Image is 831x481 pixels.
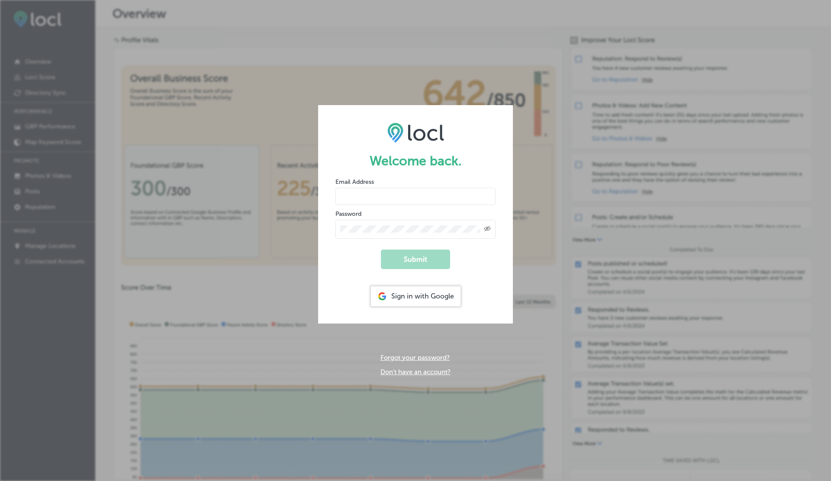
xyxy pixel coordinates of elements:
img: LOCL logo [387,122,444,142]
label: Password [335,210,361,218]
label: Email Address [335,178,374,186]
h1: Welcome back. [335,153,496,169]
button: Submit [381,250,450,269]
div: Sign in with Google [371,286,461,306]
a: Forgot your password? [380,354,450,362]
span: Toggle password visibility [484,225,491,233]
a: Don't have an account? [380,368,451,376]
